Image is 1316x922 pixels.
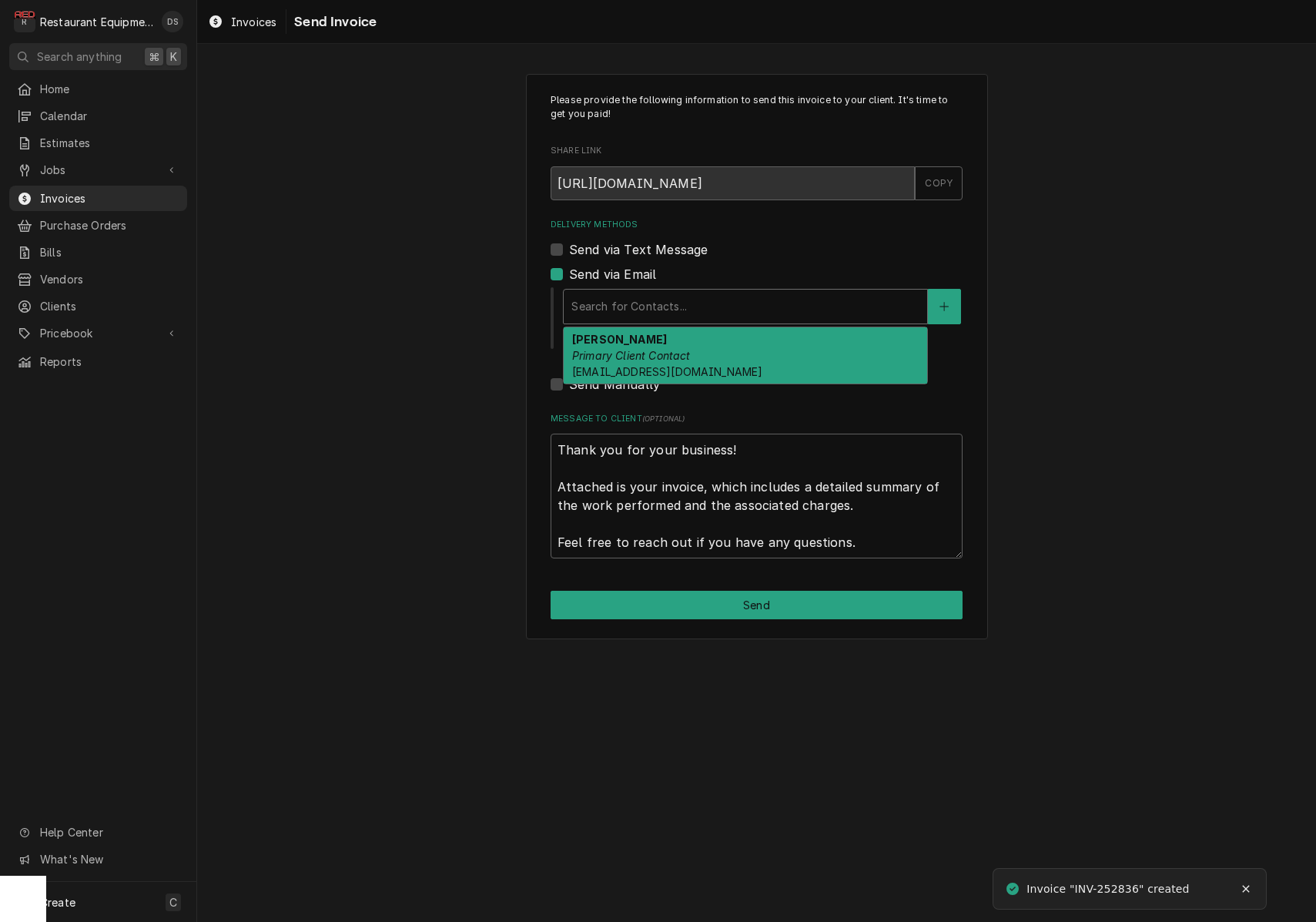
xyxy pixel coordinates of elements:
div: Restaurant Equipment Diagnostics's Avatar [14,11,35,32]
a: Purchase Orders [9,213,187,238]
span: Reports [40,354,179,370]
strong: [PERSON_NAME] [572,333,667,346]
a: Reports [9,349,187,374]
label: Send via Text Message [569,240,708,259]
label: Message to Client [551,413,963,425]
button: COPY [915,166,963,200]
button: Send [551,591,963,619]
span: Bills [40,244,179,260]
a: Estimates [9,130,187,156]
div: Invoice "INV-252836" created [1026,881,1191,897]
button: Search anything⌘K [9,43,187,70]
span: [EMAIL_ADDRESS][DOMAIN_NAME] [572,365,762,378]
span: Pricebook [40,325,156,341]
span: Invoices [231,14,276,30]
div: R [14,11,35,32]
span: Home [40,81,179,97]
textarea: Thank you for your business! Attached is your invoice, which includes a detailed summary of the w... [551,434,963,558]
a: Home [9,76,187,102]
label: Send Manually [569,375,660,394]
a: Go to What's New [9,847,187,872]
a: Calendar [9,103,187,129]
label: Share Link [551,145,963,157]
span: Help Center [40,824,178,840]
a: Go to Jobs [9,157,187,183]
span: ⌘ [149,49,159,65]
div: Message to Client [551,413,963,558]
div: DS [162,11,183,32]
span: What's New [40,851,178,867]
div: Button Group [551,591,963,619]
a: Go to Pricebook [9,320,187,346]
svg: Create New Contact [939,301,949,312]
span: Create [40,896,75,909]
span: Send Invoice [290,12,377,32]
span: Vendors [40,271,179,287]
label: Send via Email [569,265,656,283]
span: Purchase Orders [40,217,179,233]
span: C [169,894,177,910]
p: Please provide the following information to send this invoice to your client. It's time to get yo... [551,93,963,122]
a: Go to Help Center [9,820,187,845]
a: Invoices [9,186,187,211]
label: Delivery Methods [551,219,963,231]
span: Jobs [40,162,156,178]
span: K [170,49,177,65]
span: Search anything [37,49,122,65]
button: Create New Contact [928,289,960,324]
a: Vendors [9,267,187,292]
span: Calendar [40,108,179,124]
span: Estimates [40,135,179,151]
a: Invoices [202,9,283,35]
span: Invoices [40,190,179,206]
span: Clients [40,298,179,314]
a: Clients [9,293,187,319]
em: Primary Client Contact [572,349,691,362]
div: Restaurant Equipment Diagnostics [40,14,153,30]
span: ( optional ) [642,414,685,423]
div: Share Link [551,145,963,199]
div: Delivery Methods [551,219,963,394]
a: Bills [9,240,187,265]
div: Derek Stewart's Avatar [162,11,183,32]
div: Invoice Send [526,74,988,639]
div: Invoice Send Form [551,93,963,558]
div: Button Group Row [551,591,963,619]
